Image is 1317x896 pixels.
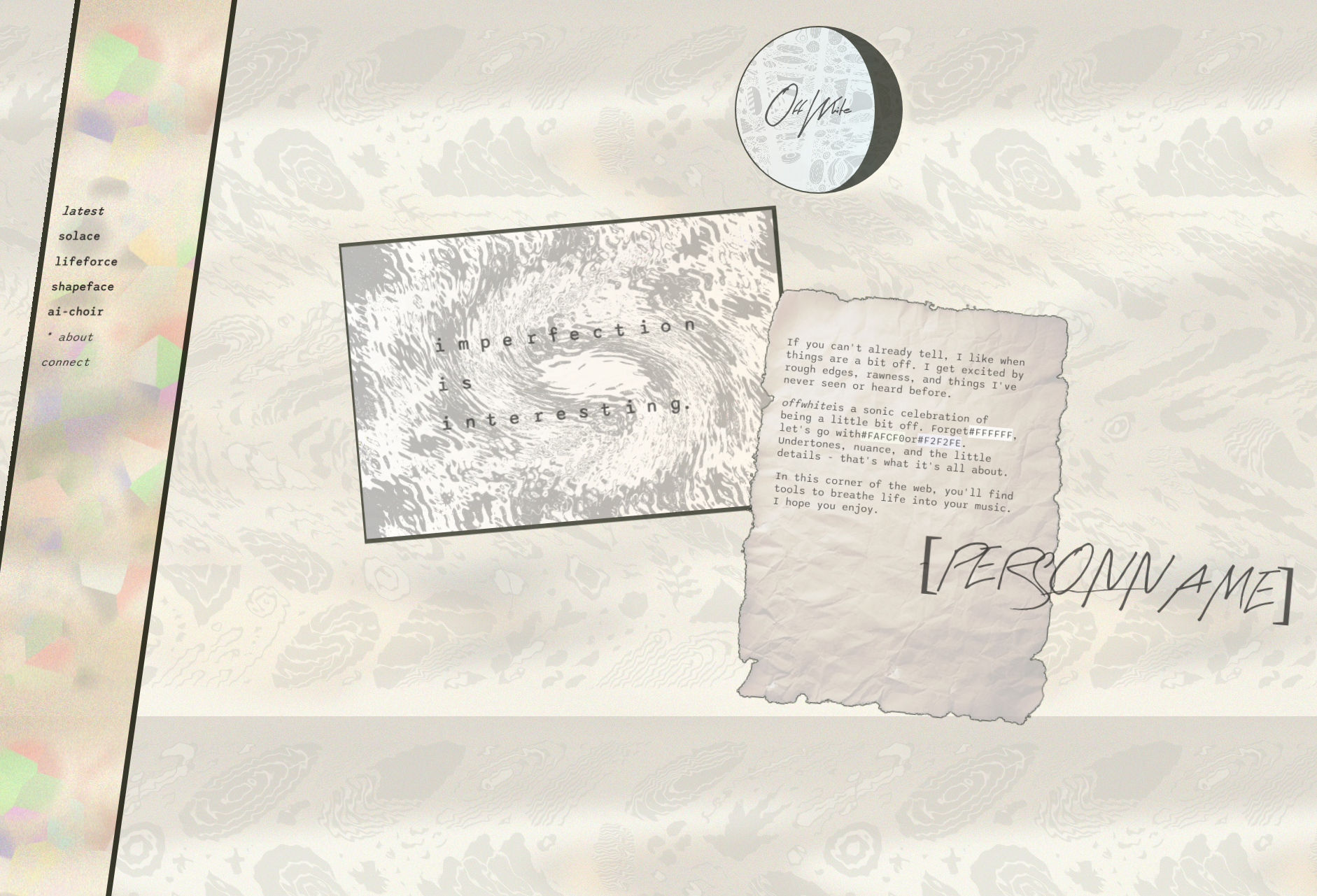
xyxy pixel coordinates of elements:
button: connect [40,355,91,369]
span: t [600,399,614,421]
span: r [526,327,539,349]
span: s [460,372,473,394]
span: e [568,323,582,346]
span: i [638,317,650,339]
span: r [533,405,545,427]
span: f [547,325,561,348]
span: i [433,334,448,357]
p: OffWhite [764,78,847,142]
button: ai-choir [47,305,105,319]
span: e [501,329,516,351]
button: lifeforce [54,255,119,269]
span: e [555,403,569,425]
button: latest [61,204,105,218]
span: t [486,408,499,431]
span: c [592,321,603,343]
span: n [645,394,659,417]
span: g. [670,392,694,415]
p: If you can't already tell, I like when things are a bit off. I get excited by rough edges, rawnes... [783,335,1031,406]
span: s [579,401,590,423]
span: i [440,413,454,435]
span: i [436,374,451,396]
span: n [684,313,696,335]
span: n [464,411,475,433]
span: e [508,406,522,429]
span: o [659,315,674,337]
span: i [624,397,636,419]
button: shapeface [50,280,115,294]
span: #FAFCF0 [860,428,905,444]
span: p [479,331,492,353]
p: In this corner of the web, you'll find tools to breathe life into your music. I hope you enjoy. [773,469,1020,528]
span: #F2F2FE [917,433,962,449]
span: t [614,319,629,341]
p: is a sonic celebration of being a little bit off. Forget , let's go with or . Undertones, nuance,... [777,396,1027,480]
span: m [457,333,469,355]
span: offwhite [781,396,832,413]
button: solace [57,229,101,243]
button: * about [43,330,94,344]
